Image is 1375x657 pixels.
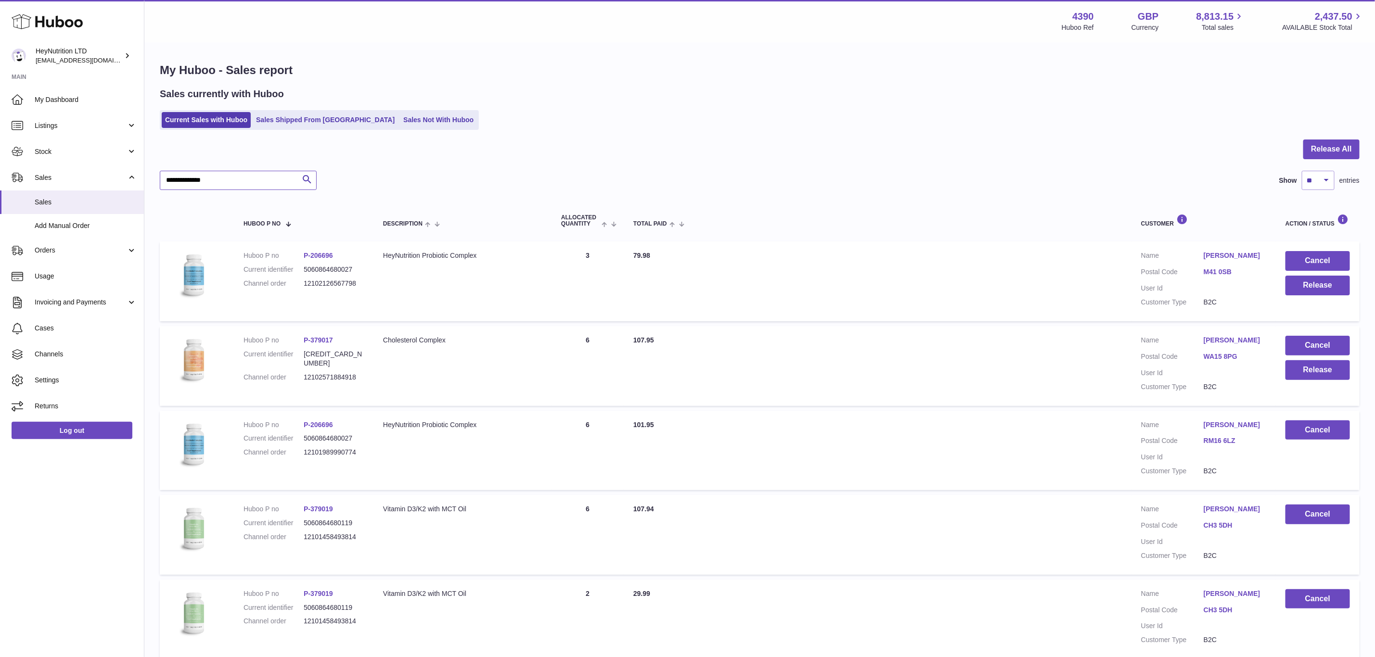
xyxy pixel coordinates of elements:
span: Add Manual Order [35,221,137,230]
div: Vitamin D3/K2 with MCT Oil [383,505,542,514]
span: Huboo P no [244,221,281,227]
a: Sales Not With Huboo [400,112,477,128]
span: Total paid [633,221,667,227]
img: 43901725566257.jpg [169,589,218,637]
dd: 5060864680119 [304,518,364,528]
dt: Current identifier [244,434,304,443]
a: RM16 6LZ [1204,436,1266,445]
div: Action / Status [1285,214,1350,227]
button: Release [1285,276,1350,295]
dd: 12101989990774 [304,448,364,457]
a: [PERSON_NAME] [1204,589,1266,598]
a: P-206696 [304,421,333,429]
dt: Huboo P no [244,505,304,514]
span: AVAILABLE Stock Total [1282,23,1363,32]
span: Returns [35,402,137,411]
a: CH3 5DH [1204,606,1266,615]
div: HeyNutrition Probiotic Complex [383,251,542,260]
img: 43901725567703.jpeg [169,420,218,468]
a: M41 0SB [1204,267,1266,277]
dt: Name [1141,505,1204,516]
dd: 5060864680027 [304,434,364,443]
dd: [CREDIT_CARD_NUMBER] [304,350,364,368]
button: Cancel [1285,505,1350,524]
button: Cancel [1285,589,1350,609]
a: 8,813.15 Total sales [1196,10,1245,32]
dt: Huboo P no [244,251,304,260]
dt: User Id [1141,368,1204,378]
dd: B2C [1204,382,1266,392]
span: 101.95 [633,421,654,429]
dt: Current identifier [244,265,304,274]
span: Channels [35,350,137,359]
span: 107.95 [633,336,654,344]
a: P-379019 [304,505,333,513]
a: Log out [12,422,132,439]
dt: Current identifier [244,518,304,528]
dt: Name [1141,336,1204,347]
dd: 12102571884918 [304,373,364,382]
div: Cholesterol Complex [383,336,542,345]
button: Cancel [1285,420,1350,440]
dt: Huboo P no [244,420,304,430]
dt: Customer Type [1141,551,1204,560]
dt: Channel order [244,532,304,542]
a: WA15 8PG [1204,352,1266,361]
dt: Name [1141,420,1204,432]
button: Cancel [1285,251,1350,271]
dt: Customer Type [1141,298,1204,307]
span: Orders [35,246,127,255]
dt: User Id [1141,537,1204,546]
dd: 12102126567798 [304,279,364,288]
dt: Channel order [244,448,304,457]
dd: 5060864680119 [304,603,364,612]
span: 8,813.15 [1196,10,1234,23]
span: Settings [35,376,137,385]
img: info@heynutrition.com [12,49,26,63]
td: 6 [552,326,624,406]
dd: B2C [1204,298,1266,307]
a: P-206696 [304,252,333,259]
td: 6 [552,495,624,575]
dt: Current identifier [244,350,304,368]
dd: B2C [1204,551,1266,560]
dt: User Id [1141,453,1204,462]
span: 107.94 [633,505,654,513]
div: HeyNutrition Probiotic Complex [383,420,542,430]
a: Sales Shipped From [GEOGRAPHIC_DATA] [253,112,398,128]
a: P-379019 [304,590,333,597]
dt: Postal Code [1141,267,1204,279]
img: 43901725566257.jpg [169,505,218,553]
dt: Postal Code [1141,521,1204,532]
div: Vitamin D3/K2 with MCT Oil [383,589,542,598]
a: Current Sales with Huboo [162,112,251,128]
a: P-379017 [304,336,333,344]
strong: GBP [1138,10,1158,23]
span: entries [1339,176,1360,185]
span: Listings [35,121,127,130]
div: Huboo Ref [1062,23,1094,32]
dt: Customer Type [1141,467,1204,476]
a: [PERSON_NAME] [1204,420,1266,430]
span: [EMAIL_ADDRESS][DOMAIN_NAME] [36,56,141,64]
dt: Channel order [244,373,304,382]
label: Show [1279,176,1297,185]
span: ALLOCATED Quantity [561,215,599,227]
a: [PERSON_NAME] [1204,251,1266,260]
td: 3 [552,241,624,321]
div: Currency [1131,23,1159,32]
span: Invoicing and Payments [35,298,127,307]
div: HeyNutrition LTD [36,47,122,65]
dt: Postal Code [1141,436,1204,448]
dt: Channel order [244,279,304,288]
span: Stock [35,147,127,156]
dt: Postal Code [1141,606,1204,617]
span: 79.98 [633,252,650,259]
img: 43901725567703.jpeg [169,251,218,299]
dt: Huboo P no [244,589,304,598]
dt: Huboo P no [244,336,304,345]
a: 2,437.50 AVAILABLE Stock Total [1282,10,1363,32]
h2: Sales currently with Huboo [160,88,284,101]
span: My Dashboard [35,95,137,104]
dt: User Id [1141,621,1204,631]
